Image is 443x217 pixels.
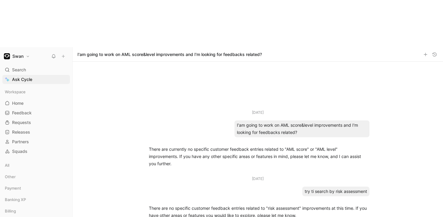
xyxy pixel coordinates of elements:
p: There are currently no specific customer feedback entries related to "AML score" or "AML level" i... [149,146,367,167]
span: Ask Cycle [12,76,32,83]
a: Releases [2,128,70,137]
span: Billing [5,208,16,214]
span: Releases [12,129,30,135]
span: Other [5,174,16,180]
div: try ti search by risk assessment [302,187,369,196]
div: Banking XP [2,195,70,204]
span: Home [12,100,24,106]
span: Partners [12,139,29,145]
a: Squads [2,147,70,156]
a: Partners [2,137,70,146]
a: Ask Cycle [2,75,70,84]
a: Requests [2,118,70,127]
div: Workspace [2,87,70,96]
div: All [2,161,70,170]
span: All [5,162,9,168]
img: Swan [4,53,10,59]
button: SwanSwan [2,52,31,60]
div: Other [2,172,70,181]
span: Squads [12,148,27,154]
div: Payment [2,184,70,194]
div: [DATE] [252,176,264,182]
span: Payment [5,185,21,191]
div: Other [2,172,70,183]
a: Home [2,99,70,108]
div: Search [2,65,70,74]
div: Banking XP [2,195,70,206]
span: Search [12,66,26,73]
div: Billing [2,206,70,215]
div: Payment [2,184,70,193]
a: Feedback [2,108,70,117]
div: I'am going to work on AML score&level improvements and I'm looking for feedbacks related? [234,120,369,137]
span: Workspace [5,89,26,95]
span: Feedback [12,110,32,116]
div: [DATE] [252,110,264,116]
span: Requests [12,119,31,126]
div: All [2,161,70,172]
h1: I'am going to work on AML score&level improvements and I'm looking for feedbacks related? [77,51,262,57]
span: Banking XP [5,197,26,203]
h1: Swan [12,54,24,59]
